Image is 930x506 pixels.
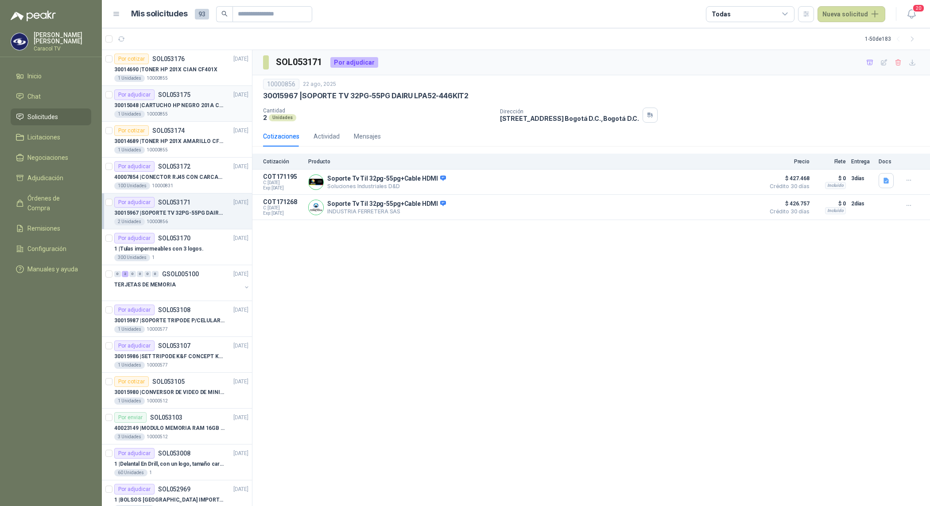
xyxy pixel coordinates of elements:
[263,79,299,89] div: 10000856
[712,9,730,19] div: Todas
[114,209,225,217] p: 30015967 | SOPORTE TV 32PG-55PG DAIRU LPA52-446KIT2
[815,158,846,165] p: Flete
[11,220,91,237] a: Remisiones
[11,240,91,257] a: Configuración
[114,424,225,433] p: 40023149 | MODULO MEMORIA RAM 16GB DDR4 2666 MHZ - PORTATIL
[263,114,267,121] p: 2
[34,32,91,44] p: [PERSON_NAME] [PERSON_NAME]
[114,281,176,289] p: TERJETAS DE MEMORIA
[314,131,340,141] div: Actividad
[263,180,303,185] span: C: [DATE]
[114,66,217,74] p: 30014690 | TONER HP 201X CIAN CF401X
[114,496,225,504] p: 1 | BOLSOS [GEOGRAPHIC_DATA] IMPORTADO [GEOGRAPHIC_DATA]-397-1
[158,163,190,170] p: SOL053172
[500,115,639,122] p: [STREET_ADDRESS] Bogotá D.C. , Bogotá D.C.
[114,101,225,110] p: 30015048 | CARTUCHO HP NEGRO 201A CF400X
[149,469,152,476] p: 1
[825,182,846,189] div: Incluido
[114,137,225,146] p: 30014689 | TONER HP 201X AMARILLO CF402X
[11,190,91,216] a: Órdenes de Compra
[879,158,896,165] p: Docs
[147,75,168,82] p: 10000855
[27,92,41,101] span: Chat
[114,54,149,64] div: Por cotizar
[102,122,252,158] a: Por cotizarSOL053174[DATE] 30014689 |TONER HP 201X AMARILLO CF402X1 Unidades10000855
[114,460,225,468] p: 1 | Delantal En Drill, con un logo, tamaño carta 1 tinta (Se envia enlacen, como referencia)
[11,261,91,278] a: Manuales y ayuda
[11,88,91,105] a: Chat
[233,234,248,243] p: [DATE]
[263,205,303,211] span: C: [DATE]
[102,301,252,337] a: Por adjudicarSOL053108[DATE] 30015987 |SOPORTE TRIPODE P/CELULAR GENERICO1 Unidades10000577
[263,108,493,114] p: Cantidad
[114,269,250,297] a: 0 2 0 0 0 0 GSOL005100[DATE] TERJETAS DE MEMORIA
[309,175,323,189] img: Company Logo
[114,147,145,154] div: 1 Unidades
[114,376,149,387] div: Por cotizar
[263,131,299,141] div: Cotizaciones
[263,198,303,205] p: COT171268
[114,182,150,189] div: 100 Unidades
[11,108,91,125] a: Solicitudes
[233,162,248,171] p: [DATE]
[114,218,145,225] div: 2 Unidades
[263,91,469,100] p: 30015967 | SOPORTE TV 32PG-55PG DAIRU LPA52-446KIT2
[114,254,150,261] div: 300 Unidades
[102,444,252,480] a: Por adjudicarSOL053008[DATE] 1 |Delantal En Drill, con un logo, tamaño carta 1 tinta (Se envia en...
[102,229,252,265] a: Por adjudicarSOL053170[DATE] 1 |Tulas impermeables con 3 logos.300 Unidades1
[308,158,760,165] p: Producto
[152,379,185,385] p: SOL053105
[327,200,446,208] p: Soporte Tv Til 32pg-55pg+Cable HDMI
[276,55,323,69] h3: SOL053171
[144,271,151,277] div: 0
[147,362,168,369] p: 10000577
[233,449,248,458] p: [DATE]
[122,271,128,277] div: 2
[233,342,248,350] p: [DATE]
[330,57,378,68] div: Por adjudicar
[27,71,42,81] span: Inicio
[327,208,446,215] p: INDUSTRIA FERRETERA SAS
[233,127,248,135] p: [DATE]
[158,235,190,241] p: SOL053170
[27,112,58,122] span: Solicitudes
[34,46,91,51] p: Caracol TV
[27,224,60,233] span: Remisiones
[851,198,873,209] p: 2 días
[152,271,159,277] div: 0
[147,398,168,405] p: 10000512
[27,244,66,254] span: Configuración
[114,412,147,423] div: Por enviar
[263,185,303,191] span: Exp: [DATE]
[102,50,252,86] a: Por cotizarSOL053176[DATE] 30014690 |TONER HP 201X CIAN CF401X1 Unidades10000855
[158,343,190,349] p: SOL053107
[102,158,252,193] a: Por adjudicarSOL053172[DATE] 40007854 |CONECTOR RJ45 CON CARCASA CAT 5E100 Unidades10000831
[114,340,155,351] div: Por adjudicar
[114,161,155,172] div: Por adjudicar
[114,388,225,397] p: 30015980 | CONVERSOR DE VIDEO DE MINI DP A DP
[233,485,248,494] p: [DATE]
[114,197,155,208] div: Por adjudicar
[114,352,225,361] p: 30015986 | SET TRIPODE K&F CONCEPT KT391
[851,173,873,184] p: 3 días
[765,173,810,184] span: $ 427.468
[114,362,145,369] div: 1 Unidades
[114,111,145,118] div: 1 Unidades
[152,254,155,261] p: 1
[263,211,303,216] span: Exp: [DATE]
[303,80,336,89] p: 22 ago, 2025
[114,305,155,315] div: Por adjudicar
[11,68,91,85] a: Inicio
[263,173,303,180] p: COT171195
[102,86,252,122] a: Por adjudicarSOL053175[DATE] 30015048 |CARTUCHO HP NEGRO 201A CF400X1 Unidades10000855
[327,183,446,189] p: Soluciones Industriales D&D
[114,484,155,494] div: Por adjudicar
[158,307,190,313] p: SOL053108
[195,9,209,19] span: 93
[765,158,810,165] p: Precio
[114,326,145,333] div: 1 Unidades
[765,198,810,209] span: $ 426.757
[131,8,188,20] h1: Mis solicitudes
[765,209,810,214] span: Crédito 30 días
[114,398,145,405] div: 1 Unidades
